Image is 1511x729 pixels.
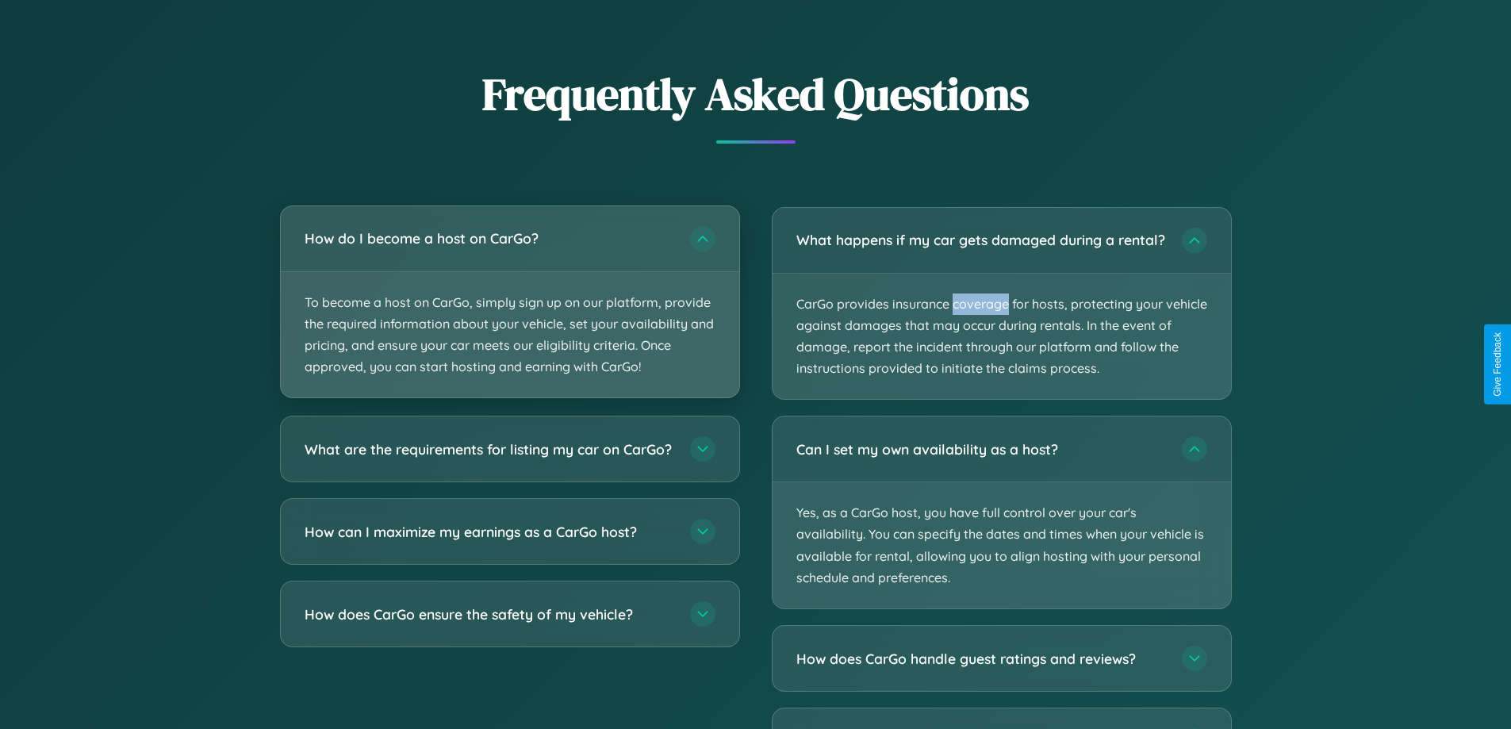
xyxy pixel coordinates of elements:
[773,482,1231,608] p: Yes, as a CarGo host, you have full control over your car's availability. You can specify the dat...
[305,522,674,542] h3: How can I maximize my earnings as a CarGo host?
[305,439,674,459] h3: What are the requirements for listing my car on CarGo?
[280,63,1232,125] h2: Frequently Asked Questions
[281,272,739,398] p: To become a host on CarGo, simply sign up on our platform, provide the required information about...
[1492,332,1503,397] div: Give Feedback
[796,649,1166,669] h3: How does CarGo handle guest ratings and reviews?
[796,439,1166,459] h3: Can I set my own availability as a host?
[305,228,674,248] h3: How do I become a host on CarGo?
[796,230,1166,250] h3: What happens if my car gets damaged during a rental?
[773,274,1231,400] p: CarGo provides insurance coverage for hosts, protecting your vehicle against damages that may occ...
[305,604,674,624] h3: How does CarGo ensure the safety of my vehicle?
